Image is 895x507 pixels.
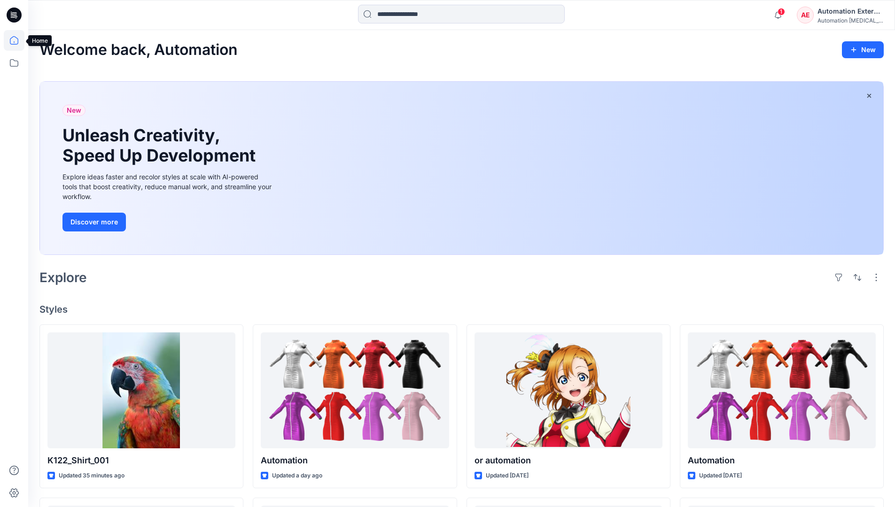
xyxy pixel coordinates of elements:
a: or automation [475,332,662,448]
h1: Unleash Creativity, Speed Up Development [62,125,260,166]
p: K122_Shirt_001 [47,454,235,467]
button: New [842,41,884,58]
p: Updated [DATE] [486,471,529,481]
div: Automation [MEDICAL_DATA]... [817,17,883,24]
a: K122_Shirt_001 [47,332,235,448]
div: AE [797,7,814,23]
p: Updated a day ago [272,471,322,481]
p: Automation [688,454,876,467]
h2: Welcome back, Automation [39,41,238,59]
div: Explore ideas faster and recolor styles at scale with AI-powered tools that boost creativity, red... [62,172,274,201]
div: Automation External [817,6,883,17]
span: New [67,105,81,116]
p: Updated [DATE] [699,471,742,481]
a: Automation [261,332,449,448]
a: Discover more [62,213,274,231]
p: or automation [475,454,662,467]
button: Discover more [62,213,126,231]
h2: Explore [39,270,87,285]
h4: Styles [39,304,884,315]
span: 1 [778,8,785,15]
p: Updated 35 minutes ago [59,471,125,481]
p: Automation [261,454,449,467]
a: Automation [688,332,876,448]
